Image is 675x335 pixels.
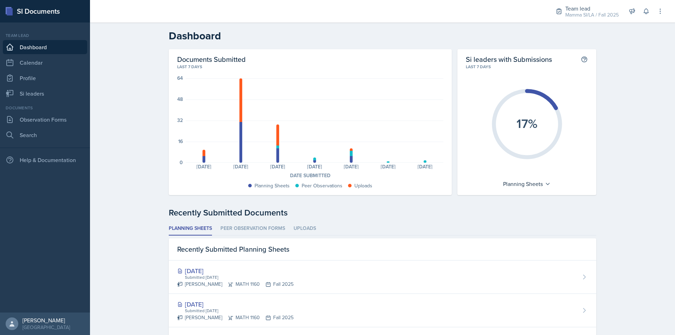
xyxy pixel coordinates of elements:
[184,274,294,281] div: Submitted [DATE]
[177,76,183,80] div: 64
[186,164,223,169] div: [DATE]
[259,164,296,169] div: [DATE]
[3,153,87,167] div: Help & Documentation
[177,55,443,64] h2: Documents Submitted
[169,294,596,327] a: [DATE] Submitted [DATE] [PERSON_NAME]MATH 1160Fall 2025
[500,178,554,189] div: Planning Sheets
[180,160,183,165] div: 0
[177,266,294,276] div: [DATE]
[177,172,443,179] div: Date Submitted
[220,222,285,236] li: Peer Observation Forms
[169,222,212,236] li: Planning Sheets
[169,206,596,219] div: Recently Submitted Documents
[3,128,87,142] a: Search
[255,182,290,189] div: Planning Sheets
[177,299,294,309] div: [DATE]
[3,32,87,39] div: Team lead
[3,56,87,70] a: Calendar
[333,164,370,169] div: [DATE]
[22,324,70,331] div: [GEOGRAPHIC_DATA]
[3,112,87,127] a: Observation Forms
[370,164,407,169] div: [DATE]
[3,105,87,111] div: Documents
[178,139,183,144] div: 16
[177,281,294,288] div: [PERSON_NAME] MATH 1160 Fall 2025
[169,30,596,42] h2: Dashboard
[177,97,183,102] div: 48
[22,317,70,324] div: [PERSON_NAME]
[296,164,333,169] div: [DATE]
[516,114,538,133] text: 17%
[407,164,444,169] div: [DATE]
[184,308,294,314] div: Submitted [DATE]
[565,4,619,13] div: Team lead
[565,11,619,19] div: Mamma SI/LA / Fall 2025
[177,118,183,123] div: 32
[3,71,87,85] a: Profile
[466,64,588,70] div: Last 7 days
[466,55,552,64] h2: Si leaders with Submissions
[223,164,259,169] div: [DATE]
[294,222,316,236] li: Uploads
[169,260,596,294] a: [DATE] Submitted [DATE] [PERSON_NAME]MATH 1160Fall 2025
[302,182,342,189] div: Peer Observations
[3,40,87,54] a: Dashboard
[177,64,443,70] div: Last 7 days
[3,86,87,101] a: Si leaders
[354,182,372,189] div: Uploads
[169,238,596,260] div: Recently Submitted Planning Sheets
[177,314,294,321] div: [PERSON_NAME] MATH 1160 Fall 2025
